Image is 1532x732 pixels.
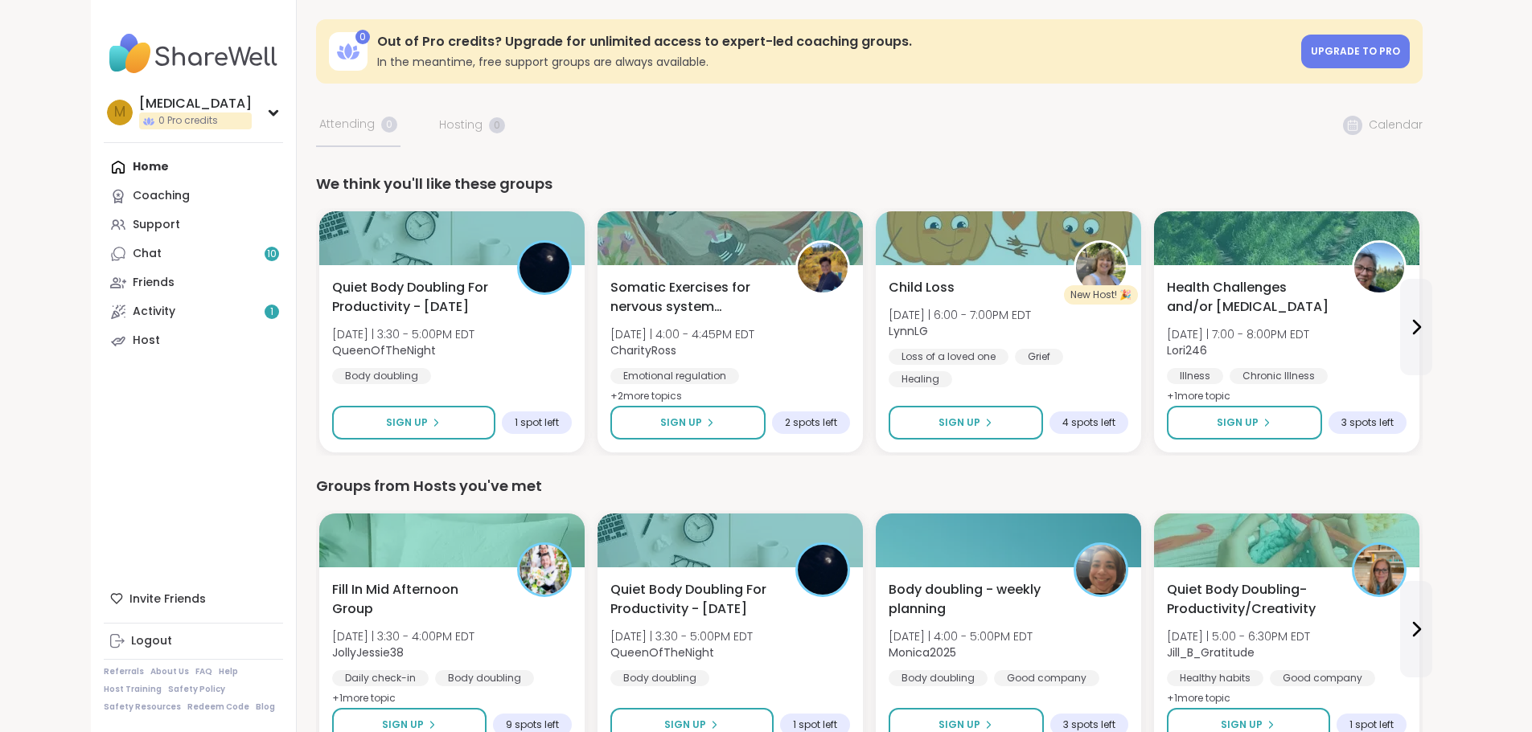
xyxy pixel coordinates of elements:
span: Quiet Body Doubling For Productivity - [DATE] [332,278,499,317]
a: Safety Policy [168,684,225,695]
span: [DATE] | 4:00 - 5:00PM EDT [889,628,1033,644]
span: Sign Up [1217,415,1259,430]
div: Host [133,333,160,349]
span: 10 [267,247,277,261]
span: 2 spots left [785,416,837,429]
div: Loss of a loved one [889,349,1008,365]
a: Safety Resources [104,701,181,713]
b: QueenOfTheNight [332,342,436,358]
a: FAQ [195,666,212,677]
div: Activity [133,304,175,320]
span: [DATE] | 6:00 - 7:00PM EDT [889,307,1031,323]
button: Sign Up [332,406,495,440]
div: Good company [1270,670,1375,686]
div: 0 [355,30,370,44]
span: [DATE] | 3:30 - 5:00PM EDT [332,326,474,342]
a: Redeem Code [187,701,249,713]
span: Upgrade to Pro [1311,44,1400,58]
span: 1 spot left [1349,718,1394,731]
a: Support [104,211,283,239]
b: CharityRoss [610,342,676,358]
b: Monica2025 [889,644,956,660]
button: Sign Up [610,406,766,440]
a: Logout [104,627,283,656]
b: Lori246 [1167,342,1207,358]
span: Fill In Mid Afternoon Group [332,580,499,619]
b: JollyJessie38 [332,644,404,660]
img: ShareWell Nav Logo [104,26,283,82]
img: CharityRoss [798,243,848,292]
span: Child Loss [889,278,955,297]
span: Quiet Body Doubling For Productivity - [DATE] [610,580,778,619]
div: Coaching [133,188,190,204]
span: Sign Up [660,415,702,430]
div: Chronic Illness [1230,368,1328,384]
h3: In the meantime, free support groups are always available. [377,54,1292,70]
a: Blog [256,701,275,713]
div: Body doubling [332,368,431,384]
img: QueenOfTheNight [520,243,569,292]
div: We think you'll like these groups [316,173,1423,195]
div: Healthy habits [1167,670,1263,686]
span: [DATE] | 7:00 - 8:00PM EDT [1167,326,1309,342]
div: Good company [994,670,1099,686]
span: Sign Up [382,718,424,732]
div: Grief [1015,349,1063,365]
span: Body doubling - weekly planning [889,580,1056,619]
span: [DATE] | 3:30 - 4:00PM EDT [332,628,474,644]
div: Chat [133,246,162,262]
span: [DATE] | 4:00 - 4:45PM EDT [610,326,754,342]
span: [DATE] | 5:00 - 6:30PM EDT [1167,628,1310,644]
img: Jill_B_Gratitude [1354,545,1404,595]
a: Upgrade to Pro [1301,35,1410,68]
div: Body doubling [610,670,709,686]
div: Body doubling [889,670,988,686]
img: Monica2025 [1076,545,1126,595]
span: 3 spots left [1063,718,1115,731]
a: About Us [150,666,189,677]
img: LynnLG [1076,243,1126,292]
span: 4 spots left [1062,416,1115,429]
span: 1 [270,305,273,319]
span: 1 spot left [515,416,559,429]
span: 9 spots left [506,718,559,731]
img: Lori246 [1354,243,1404,292]
span: Sign Up [664,718,706,732]
span: Quiet Body Doubling- Productivity/Creativity [1167,580,1334,619]
span: Sign Up [939,415,980,430]
span: Sign Up [1221,718,1263,732]
a: Help [219,666,238,677]
div: Body doubling [435,670,534,686]
img: JollyJessie38 [520,545,569,595]
a: Activity1 [104,297,283,326]
span: Somatic Exercises for nervous system regulation [610,278,778,317]
div: Emotional regulation [610,368,739,384]
div: Illness [1167,368,1223,384]
span: M [114,102,125,123]
button: Sign Up [1167,406,1322,440]
a: Friends [104,268,283,297]
b: QueenOfTheNight [610,644,714,660]
span: 0 Pro credits [158,114,218,128]
span: [DATE] | 3:30 - 5:00PM EDT [610,628,753,644]
span: 1 spot left [793,718,837,731]
button: Sign Up [889,406,1043,440]
h3: Out of Pro credits? Upgrade for unlimited access to expert-led coaching groups. [377,33,1292,51]
a: Chat10 [104,239,283,268]
div: [MEDICAL_DATA] [139,95,252,112]
span: Health Challenges and/or [MEDICAL_DATA] [1167,278,1334,317]
a: Host [104,326,283,355]
div: Friends [133,275,175,291]
div: Healing [889,371,952,387]
a: Referrals [104,666,144,677]
span: Sign Up [386,415,428,430]
div: Daily check-in [332,670,429,686]
div: Groups from Hosts you've met [316,475,1423,497]
div: New Host! 🎉 [1064,285,1138,305]
b: Jill_B_Gratitude [1167,644,1255,660]
a: Coaching [104,182,283,211]
b: LynnLG [889,323,928,339]
div: Support [133,217,180,233]
div: Invite Friends [104,584,283,613]
img: QueenOfTheNight [798,545,848,595]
